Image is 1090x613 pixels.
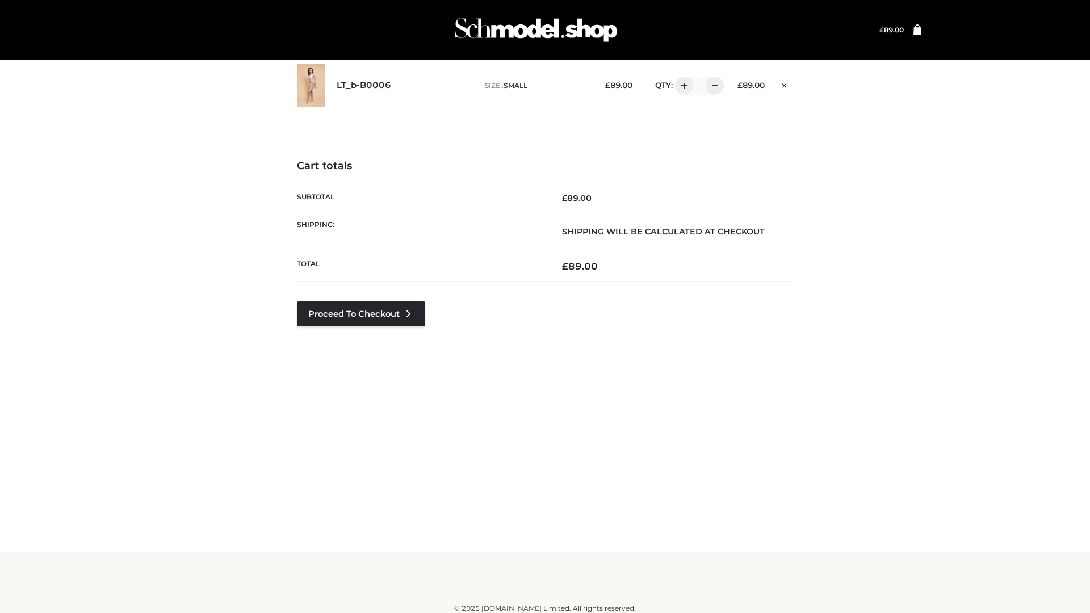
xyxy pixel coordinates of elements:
[737,81,765,90] bdi: 89.00
[297,301,425,326] a: Proceed to Checkout
[562,261,598,272] bdi: 89.00
[737,81,743,90] span: £
[562,261,568,272] span: £
[562,193,592,203] bdi: 89.00
[485,81,588,91] p: size :
[605,81,632,90] bdi: 89.00
[562,193,567,203] span: £
[879,26,904,34] bdi: 89.00
[879,26,884,34] span: £
[504,81,527,90] span: SMALL
[451,7,621,52] img: Schmodel Admin 964
[297,64,325,107] img: LT_b-B0006 - SMALL
[776,77,793,91] a: Remove this item
[562,226,765,237] strong: Shipping will be calculated at checkout
[644,77,720,95] div: QTY:
[297,160,793,173] h4: Cart totals
[297,184,545,212] th: Subtotal
[337,80,391,91] a: LT_b-B0006
[297,251,545,282] th: Total
[879,26,904,34] a: £89.00
[297,212,545,251] th: Shipping:
[605,81,610,90] span: £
